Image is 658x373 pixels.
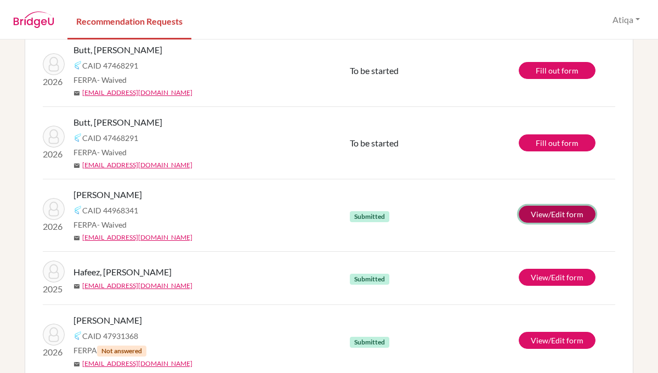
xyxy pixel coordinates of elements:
[608,9,645,30] button: Atiqa
[73,116,162,129] span: Butt, [PERSON_NAME]
[82,359,192,369] a: [EMAIL_ADDRESS][DOMAIN_NAME]
[73,74,127,86] span: FERPA
[350,138,399,148] span: To be started
[97,220,127,229] span: - Waived
[82,132,138,144] span: CAID 47468291
[350,65,399,76] span: To be started
[73,265,172,279] span: Hafeez, [PERSON_NAME]
[82,330,138,342] span: CAID 47931368
[73,162,80,169] span: mail
[43,75,65,88] p: 2026
[350,274,389,285] span: Submitted
[43,282,65,296] p: 2025
[43,126,65,148] img: Butt, Muhammad Yousha Talib
[519,332,595,349] a: View/Edit form
[97,75,127,84] span: - Waived
[82,160,192,170] a: [EMAIL_ADDRESS][DOMAIN_NAME]
[43,220,65,233] p: 2026
[350,211,389,222] span: Submitted
[519,269,595,286] a: View/Edit form
[73,133,82,142] img: Common App logo
[519,62,595,79] a: Fill out form
[73,188,142,201] span: [PERSON_NAME]
[43,324,65,346] img: Khawaja, Muhammad
[350,337,389,348] span: Submitted
[73,314,142,327] span: [PERSON_NAME]
[82,205,138,216] span: CAID 44968341
[73,43,162,56] span: Butt, [PERSON_NAME]
[43,261,65,282] img: Hafeez, Taaha Mohsin
[43,198,65,220] img: Arif, Adam
[73,283,80,290] span: mail
[82,233,192,242] a: [EMAIL_ADDRESS][DOMAIN_NAME]
[73,219,127,230] span: FERPA
[82,60,138,71] span: CAID 47468291
[73,146,127,158] span: FERPA
[13,12,54,28] img: BridgeU logo
[73,344,146,357] span: FERPA
[82,281,192,291] a: [EMAIL_ADDRESS][DOMAIN_NAME]
[82,88,192,98] a: [EMAIL_ADDRESS][DOMAIN_NAME]
[97,346,146,357] span: Not answered
[519,134,595,151] a: Fill out form
[43,346,65,359] p: 2026
[97,148,127,157] span: - Waived
[73,206,82,214] img: Common App logo
[43,53,65,75] img: Butt, Muhammad Yousha Talib
[73,90,80,97] span: mail
[73,61,82,70] img: Common App logo
[67,2,191,39] a: Recommendation Requests
[43,148,65,161] p: 2026
[73,235,80,241] span: mail
[73,361,80,368] span: mail
[519,206,595,223] a: View/Edit form
[73,331,82,340] img: Common App logo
